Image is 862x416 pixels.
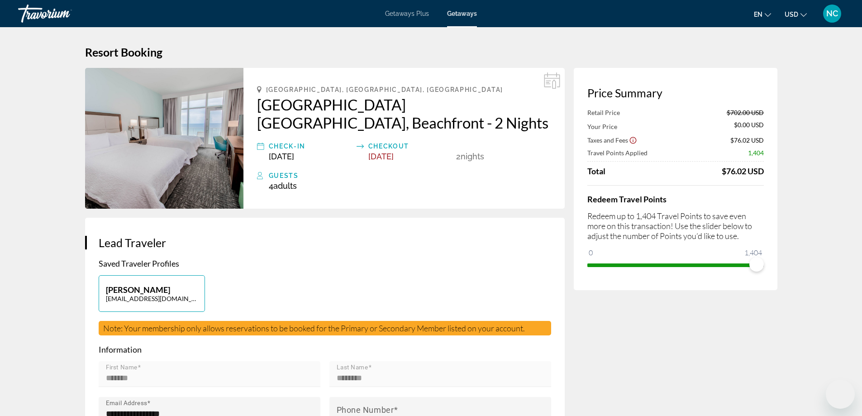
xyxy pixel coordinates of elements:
[106,400,147,407] mat-label: Email Address
[587,109,620,116] span: Retail Price
[587,136,628,144] span: Taxes and Fees
[587,149,648,157] span: Travel Points Applied
[587,135,637,144] button: Show Taxes and Fees breakdown
[587,86,764,100] h3: Price Summary
[749,257,764,272] span: ngx-slider
[269,152,294,161] span: [DATE]
[106,364,138,371] mat-label: First Name
[99,344,551,354] p: Information
[587,194,764,204] h4: Redeem Travel Points
[337,364,368,371] mat-label: Last Name
[99,236,551,249] h3: Lead Traveler
[748,149,764,157] span: 1,404
[587,123,617,130] span: Your Price
[826,380,855,409] iframe: Button to launch messaging window
[99,258,551,268] p: Saved Traveler Profiles
[368,141,452,152] div: Checkout
[269,170,551,181] div: Guests
[730,136,764,144] span: $76.02 USD
[273,181,297,191] span: Adults
[754,8,771,21] button: Change language
[734,121,764,131] span: $0.00 USD
[754,11,762,18] span: en
[85,45,777,59] h1: Resort Booking
[587,247,594,258] span: 0
[106,295,198,302] p: [EMAIL_ADDRESS][DOMAIN_NAME]
[18,2,109,25] a: Travorium
[103,323,525,333] span: Note: Your membership only allows reservations to be booked for the Primary or Secondary Member l...
[447,10,477,17] a: Getaways
[266,86,503,93] span: [GEOGRAPHIC_DATA], [GEOGRAPHIC_DATA], [GEOGRAPHIC_DATA]
[629,136,637,144] button: Show Taxes and Fees disclaimer
[337,405,394,415] mat-label: Phone Number
[785,11,798,18] span: USD
[456,152,461,161] span: 2
[99,275,205,312] button: [PERSON_NAME][EMAIL_ADDRESS][DOMAIN_NAME]
[368,152,394,161] span: [DATE]
[826,9,838,18] span: NC
[385,10,429,17] a: Getaways Plus
[106,285,198,295] p: [PERSON_NAME]
[722,166,764,176] div: $76.02 USD
[820,4,844,23] button: User Menu
[727,109,764,116] span: $702.00 USD
[785,8,807,21] button: Change currency
[269,141,352,152] div: Check-In
[269,181,297,191] span: 4
[587,166,605,176] span: Total
[587,263,764,265] ngx-slider: ngx-slider
[587,211,764,241] p: Redeem up to 1,404 Travel Points to save even more on this transaction! Use the slider below to a...
[85,68,243,209] img: Hampton Inn & Suites Panama City Beach, Beachfront - 2 Nights
[743,247,763,258] span: 1,404
[461,152,484,161] span: Nights
[257,96,551,132] a: [GEOGRAPHIC_DATA] [GEOGRAPHIC_DATA], Beachfront - 2 Nights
